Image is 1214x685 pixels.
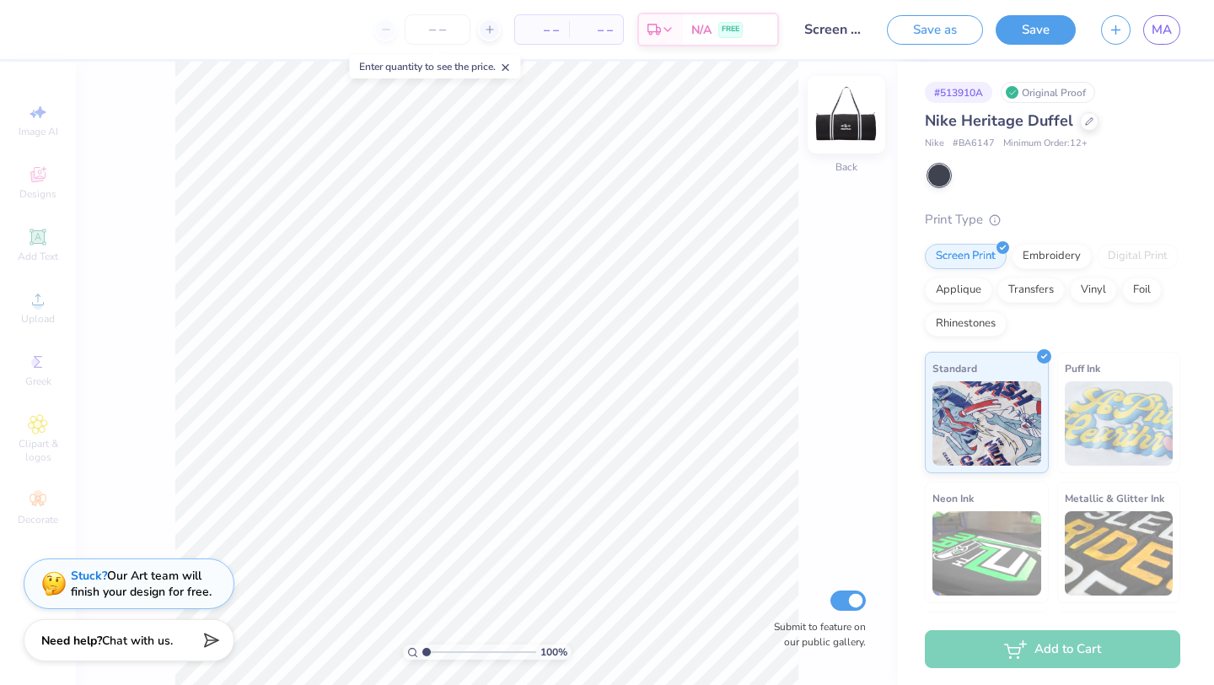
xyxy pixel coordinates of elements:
span: Minimum Order: 12 + [1003,137,1088,151]
span: Standard [932,359,977,377]
div: Applique [925,278,992,303]
div: Print Type [925,210,1180,229]
strong: Stuck? [71,568,107,584]
span: – – [579,21,613,39]
div: Transfers [997,278,1065,303]
span: # BA6147 [953,137,995,151]
img: Puff Ink [1065,381,1174,466]
img: Back [813,81,880,148]
div: Foil [1122,278,1162,303]
div: Original Proof [1001,82,1095,103]
div: Back [835,159,857,175]
span: FREE [722,24,739,35]
img: Neon Ink [932,511,1041,596]
label: Submit to feature on our public gallery. [765,619,866,650]
div: Vinyl [1070,278,1117,303]
div: Our Art team will finish your design for free. [71,568,212,600]
div: Screen Print [925,244,1007,269]
span: MA [1152,20,1172,40]
span: – – [525,21,559,39]
span: Neon Ink [932,489,974,507]
div: Enter quantity to see the price. [350,55,521,78]
input: – – [405,14,470,45]
div: Embroidery [1012,244,1092,269]
img: Standard [932,381,1041,466]
span: N/A [691,21,712,39]
a: MA [1143,15,1180,45]
div: # 513910A [925,82,992,103]
button: Save [996,15,1076,45]
div: Digital Print [1097,244,1179,269]
img: Metallic & Glitter Ink [1065,511,1174,596]
div: Rhinestones [925,311,1007,337]
button: Save as [887,15,983,45]
input: Untitled Design [792,13,874,46]
span: Chat with us. [102,633,173,649]
span: Nike [925,137,944,151]
span: Metallic & Glitter Ink [1065,489,1164,507]
span: 100 % [540,645,567,660]
strong: Need help? [41,633,102,649]
span: Nike Heritage Duffel [925,111,1073,131]
span: Puff Ink [1065,359,1100,377]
